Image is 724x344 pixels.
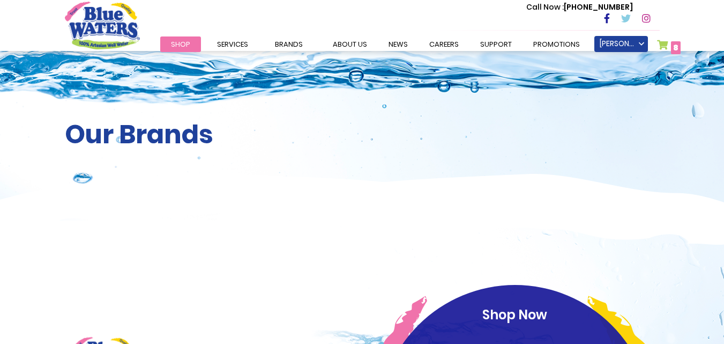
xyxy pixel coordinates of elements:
[322,36,378,52] a: about us
[673,42,678,53] span: 8
[399,305,631,325] p: Shop Now
[217,39,248,49] span: Services
[526,2,633,13] p: [PHONE_NUMBER]
[275,39,303,49] span: Brands
[65,119,660,150] h2: Our Brands
[419,36,469,52] a: careers
[65,2,140,49] a: store logo
[469,36,523,52] a: support
[526,2,564,12] span: Call Now :
[657,40,681,55] a: 8
[378,36,419,52] a: News
[523,36,591,52] a: Promotions
[171,39,190,49] span: Shop
[594,36,648,52] a: [PERSON_NAME]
